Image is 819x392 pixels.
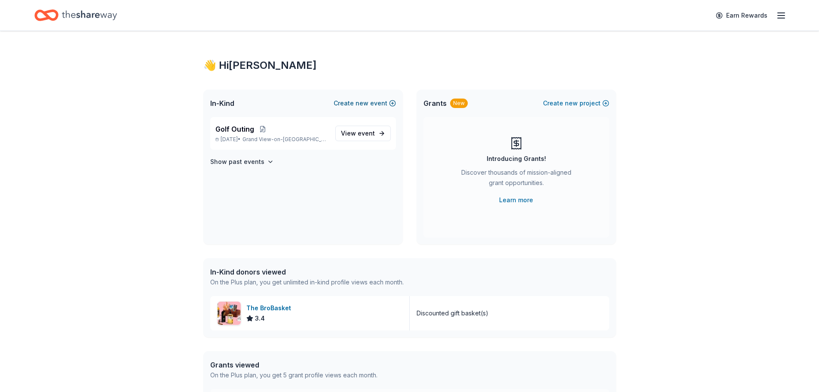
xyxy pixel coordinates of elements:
[334,98,396,108] button: Createnewevent
[341,128,375,139] span: View
[487,154,546,164] div: Introducing Grants!
[335,126,391,141] a: View event
[210,98,234,108] span: In-Kind
[356,98,368,108] span: new
[34,5,117,25] a: Home
[218,302,241,325] img: Image for The BroBasket
[358,130,375,137] span: event
[215,124,254,134] span: Golf Outing
[242,136,328,143] span: Grand View-on-[GEOGRAPHIC_DATA], [GEOGRAPHIC_DATA]
[210,360,377,370] div: Grants viewed
[711,8,773,23] a: Earn Rewards
[215,136,328,143] p: [DATE] •
[210,370,377,380] div: On the Plus plan, you get 5 grant profile views each month.
[565,98,578,108] span: new
[423,98,447,108] span: Grants
[458,167,575,191] div: Discover thousands of mission-aligned grant opportunities.
[210,157,264,167] h4: Show past events
[499,195,533,205] a: Learn more
[210,277,404,287] div: On the Plus plan, you get unlimited in-kind profile views each month.
[246,303,294,313] div: The BroBasket
[450,99,468,108] div: New
[417,308,488,318] div: Discounted gift basket(s)
[203,59,616,72] div: 👋 Hi [PERSON_NAME]
[210,157,274,167] button: Show past events
[255,313,265,324] span: 3.4
[543,98,609,108] button: Createnewproject
[210,267,404,277] div: In-Kind donors viewed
